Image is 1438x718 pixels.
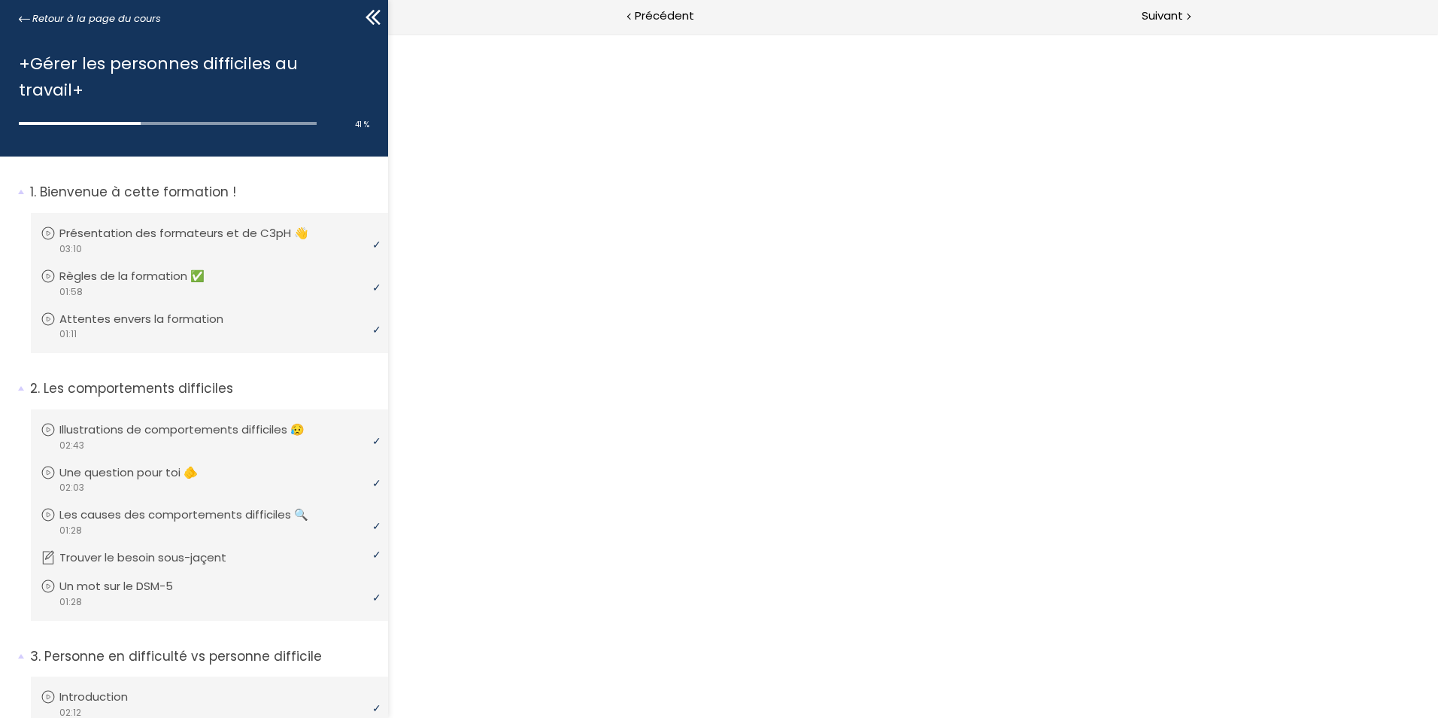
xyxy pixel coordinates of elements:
[19,11,161,27] a: Retour à la page du cours
[59,507,331,523] p: Les causes des comportements difficiles 🔍
[59,524,82,537] span: 01:28
[59,464,220,481] p: Une question pour toi 🫵
[59,439,84,452] span: 02:43
[59,549,249,566] p: Trouver le besoin sous-jaçent
[30,183,36,202] span: 1.
[30,647,41,666] span: 3.
[59,595,82,609] span: 01:28
[59,578,196,595] p: Un mot sur le DSM-5
[30,379,377,398] p: Les comportements difficiles
[59,268,227,284] p: Règles de la formation ✅
[59,285,83,299] span: 01:58
[635,7,694,26] span: Précédent
[59,327,77,341] span: 01:11
[59,421,327,438] p: Illustrations de comportements difficiles 😥
[1142,7,1183,26] span: Suivant
[59,225,331,242] p: Présentation des formateurs et de C3pH 👋
[30,647,377,666] p: Personne en difficulté vs personne difficile
[59,481,84,494] span: 02:03
[8,685,161,718] iframe: chat widget
[59,242,82,256] span: 03:10
[32,11,161,27] span: Retour à la page du cours
[19,50,362,103] h1: +Gérer les personnes difficiles au travail+
[30,379,40,398] span: 2.
[59,311,246,327] p: Attentes envers la formation
[30,183,377,202] p: Bienvenue à cette formation !
[355,119,369,130] span: 41 %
